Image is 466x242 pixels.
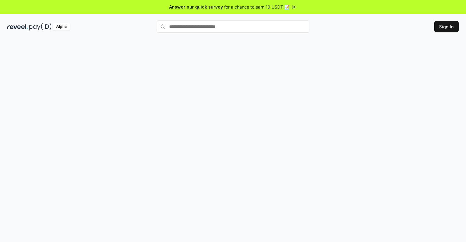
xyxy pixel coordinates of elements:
[434,21,459,32] button: Sign In
[29,23,52,31] img: pay_id
[169,4,223,10] span: Answer our quick survey
[53,23,70,31] div: Alpha
[224,4,289,10] span: for a chance to earn 10 USDT 📝
[7,23,28,31] img: reveel_dark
